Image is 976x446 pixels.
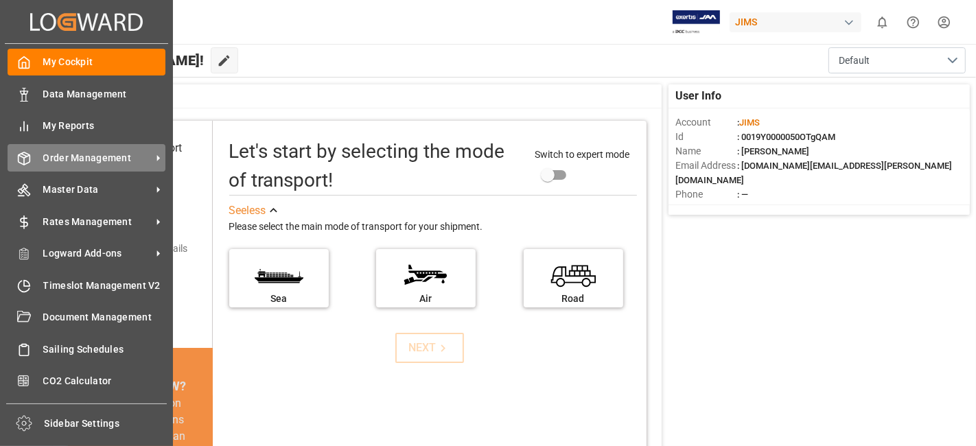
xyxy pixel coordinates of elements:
[56,47,204,73] span: Hello [PERSON_NAME]!
[8,399,165,426] a: Tracking Shipment
[236,292,322,306] div: Sea
[737,189,748,200] span: : —
[730,12,861,32] div: JIMS
[43,246,152,261] span: Logward Add-ons
[229,219,637,235] div: Please select the main mode of transport for your shipment.
[102,242,187,256] div: Add shipping details
[43,183,152,197] span: Master Data
[395,333,464,363] button: NEXT
[8,272,165,298] a: Timeslot Management V2
[45,416,167,431] span: Sidebar Settings
[839,54,870,68] span: Default
[43,215,152,229] span: Rates Management
[867,7,898,38] button: show 0 new notifications
[675,115,737,130] span: Account
[8,80,165,107] a: Data Management
[229,137,521,195] div: Let's start by selecting the mode of transport!
[43,310,166,325] span: Document Management
[8,304,165,331] a: Document Management
[43,342,166,357] span: Sailing Schedules
[675,159,737,173] span: Email Address
[43,151,152,165] span: Order Management
[8,113,165,139] a: My Reports
[229,202,266,219] div: See less
[535,149,629,160] span: Switch to expert mode
[675,88,721,104] span: User Info
[737,146,809,156] span: : [PERSON_NAME]
[898,7,929,38] button: Help Center
[737,117,760,128] span: :
[730,9,867,35] button: JIMS
[737,132,835,142] span: : 0019Y0000050OTgQAM
[739,117,760,128] span: JIMS
[8,336,165,362] a: Sailing Schedules
[408,340,450,356] div: NEXT
[675,202,737,216] span: Account Type
[43,55,166,69] span: My Cockpit
[8,368,165,395] a: CO2 Calculator
[675,130,737,144] span: Id
[43,119,166,133] span: My Reports
[43,279,166,293] span: Timeslot Management V2
[675,187,737,202] span: Phone
[531,292,616,306] div: Road
[675,144,737,159] span: Name
[737,204,771,214] span: : Shipper
[675,161,952,185] span: : [DOMAIN_NAME][EMAIL_ADDRESS][PERSON_NAME][DOMAIN_NAME]
[43,374,166,388] span: CO2 Calculator
[828,47,966,73] button: open menu
[383,292,469,306] div: Air
[43,87,166,102] span: Data Management
[673,10,720,34] img: Exertis%20JAM%20-%20Email%20Logo.jpg_1722504956.jpg
[8,49,165,75] a: My Cockpit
